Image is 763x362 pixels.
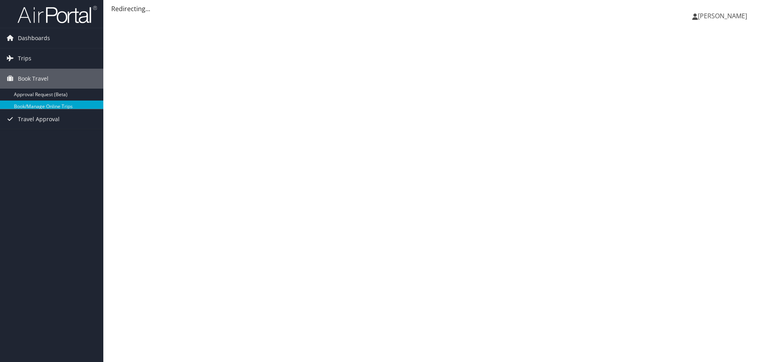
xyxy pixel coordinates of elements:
[18,28,50,48] span: Dashboards
[111,4,755,14] div: Redirecting...
[18,69,48,89] span: Book Travel
[17,5,97,24] img: airportal-logo.png
[692,4,755,28] a: [PERSON_NAME]
[18,109,60,129] span: Travel Approval
[18,48,31,68] span: Trips
[698,12,747,20] span: [PERSON_NAME]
